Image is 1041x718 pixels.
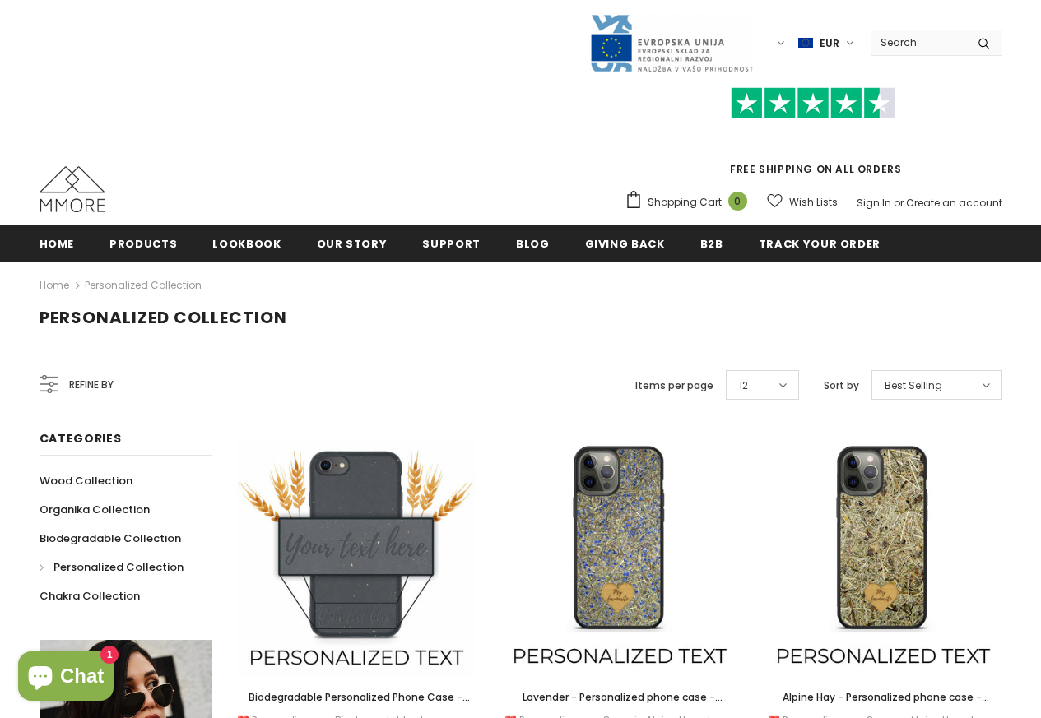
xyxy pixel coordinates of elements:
span: Our Story [317,236,388,252]
a: Javni Razpis [589,35,754,49]
span: Chakra Collection [40,588,140,604]
a: Shopping Cart 0 [625,190,755,215]
span: Best Selling [885,378,942,394]
img: Javni Razpis [589,13,754,73]
a: Personalized Collection [85,278,202,292]
span: Shopping Cart [648,194,722,211]
span: FREE SHIPPING ON ALL ORDERS [625,95,1002,176]
span: Wish Lists [789,194,838,211]
span: Personalized Collection [53,559,184,575]
inbox-online-store-chat: Shopify online store chat [13,651,119,705]
a: Chakra Collection [40,581,140,610]
span: Personalized Collection [40,306,287,329]
iframe: Customer reviews powered by Trustpilot [625,118,1002,161]
a: Home [40,225,75,262]
a: Biodegradable Personalized Phone Case - Black [237,688,476,706]
a: Organika Collection [40,495,150,524]
span: Biodegradable Collection [40,530,181,546]
a: Products [109,225,177,262]
span: EUR [820,35,839,52]
span: Home [40,236,75,252]
span: 12 [739,378,748,394]
span: Track your order [759,236,881,252]
span: Blog [516,236,550,252]
span: or [894,196,904,210]
span: 0 [728,192,747,211]
a: Wish Lists [767,188,838,216]
a: Alpine Hay - Personalized phone case - Personalized gift [764,688,1002,706]
span: support [422,236,481,252]
label: Sort by [824,378,859,394]
img: Trust Pilot Stars [731,87,895,119]
span: Categories [40,430,122,447]
span: Products [109,236,177,252]
a: Lavender - Personalized phone case - Personalized gift [500,688,739,706]
label: Items per page [635,378,713,394]
a: Track your order [759,225,881,262]
span: Giving back [585,236,665,252]
span: Wood Collection [40,473,132,489]
a: Sign In [857,196,891,210]
a: B2B [700,225,723,262]
a: Lookbook [212,225,281,262]
a: support [422,225,481,262]
span: Refine by [69,376,114,394]
span: B2B [700,236,723,252]
a: Create an account [906,196,1002,210]
a: Our Story [317,225,388,262]
input: Search Site [871,30,965,54]
a: Wood Collection [40,466,132,495]
a: Home [40,276,69,295]
a: Blog [516,225,550,262]
a: Giving back [585,225,665,262]
a: Personalized Collection [40,553,184,581]
img: MMORE Cases [40,166,105,212]
span: Lookbook [212,236,281,252]
span: Organika Collection [40,502,150,517]
a: Biodegradable Collection [40,524,181,553]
